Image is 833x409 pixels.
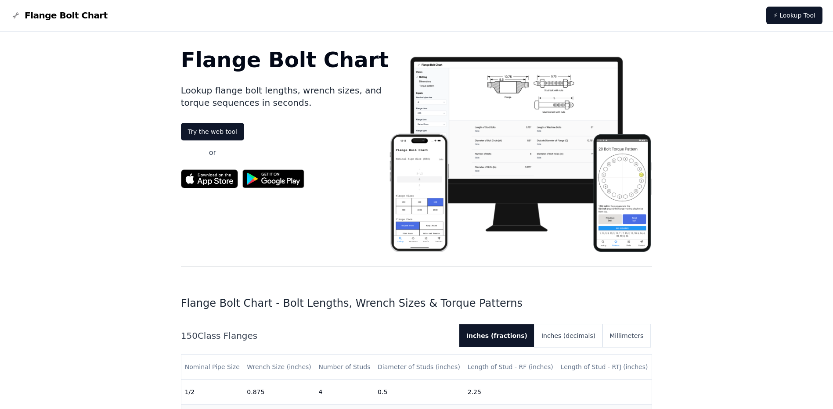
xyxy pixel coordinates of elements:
[557,355,652,380] th: Length of Stud - RTJ (inches)
[464,355,557,380] th: Length of Stud - RF (inches)
[181,296,653,310] h1: Flange Bolt Chart - Bolt Lengths, Wrench Sizes & Torque Patterns
[315,355,374,380] th: Number of Studs
[602,324,650,347] button: Millimeters
[315,380,374,405] td: 4
[181,380,244,405] td: 1/2
[11,10,21,21] img: Flange Bolt Chart Logo
[243,355,315,380] th: Wrench Size (inches)
[459,324,534,347] button: Inches (fractions)
[181,123,244,140] a: Try the web tool
[181,330,452,342] h2: 150 Class Flanges
[374,355,464,380] th: Diameter of Studs (inches)
[238,165,309,193] img: Get it on Google Play
[464,380,557,405] td: 2.25
[209,147,216,158] p: or
[181,49,389,70] h1: Flange Bolt Chart
[766,7,822,24] a: ⚡ Lookup Tool
[181,169,238,188] img: App Store badge for the Flange Bolt Chart app
[243,380,315,405] td: 0.875
[181,84,389,109] p: Lookup flange bolt lengths, wrench sizes, and torque sequences in seconds.
[181,355,244,380] th: Nominal Pipe Size
[389,49,652,252] img: Flange bolt chart app screenshot
[534,324,602,347] button: Inches (decimals)
[374,380,464,405] td: 0.5
[11,9,108,22] a: Flange Bolt Chart LogoFlange Bolt Chart
[25,9,108,22] span: Flange Bolt Chart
